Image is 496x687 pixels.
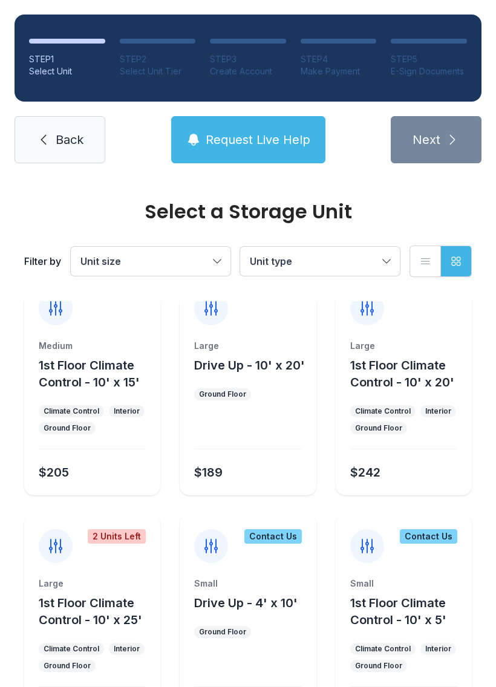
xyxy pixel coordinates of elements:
[350,340,457,352] div: Large
[350,596,446,627] span: 1st Floor Climate Control - 10' x 5'
[350,594,467,628] button: 1st Floor Climate Control - 10' x 5'
[29,65,105,77] div: Select Unit
[24,202,472,221] div: Select a Storage Unit
[250,255,292,267] span: Unit type
[425,644,451,654] div: Interior
[194,358,305,373] span: Drive Up - 10' x 20'
[194,464,223,481] div: $189
[194,596,298,610] span: Drive Up - 4' x 10'
[210,65,286,77] div: Create Account
[56,131,83,148] span: Back
[80,255,121,267] span: Unit size
[210,53,286,65] div: STEP 3
[44,406,99,416] div: Climate Control
[44,661,91,671] div: Ground Floor
[39,464,69,481] div: $205
[350,357,467,391] button: 1st Floor Climate Control - 10' x 20'
[391,53,467,65] div: STEP 5
[199,627,246,637] div: Ground Floor
[194,594,298,611] button: Drive Up - 4' x 10'
[350,464,380,481] div: $242
[194,578,301,590] div: Small
[301,53,377,65] div: STEP 4
[39,594,155,628] button: 1st Floor Climate Control - 10' x 25'
[425,406,451,416] div: Interior
[114,644,140,654] div: Interior
[39,340,146,352] div: Medium
[391,65,467,77] div: E-Sign Documents
[44,423,91,433] div: Ground Floor
[39,596,142,627] span: 1st Floor Climate Control - 10' x 25'
[88,529,146,544] div: 2 Units Left
[194,340,301,352] div: Large
[240,247,400,276] button: Unit type
[350,358,454,389] span: 1st Floor Climate Control - 10' x 20'
[120,65,196,77] div: Select Unit Tier
[44,644,99,654] div: Climate Control
[355,406,411,416] div: Climate Control
[194,357,305,374] button: Drive Up - 10' x 20'
[355,661,402,671] div: Ground Floor
[39,358,140,389] span: 1st Floor Climate Control - 10' x 15'
[413,131,440,148] span: Next
[301,65,377,77] div: Make Payment
[350,578,457,590] div: Small
[29,53,105,65] div: STEP 1
[39,578,146,590] div: Large
[71,247,230,276] button: Unit size
[355,423,402,433] div: Ground Floor
[114,406,140,416] div: Interior
[400,529,457,544] div: Contact Us
[24,254,61,269] div: Filter by
[206,131,310,148] span: Request Live Help
[244,529,302,544] div: Contact Us
[39,357,155,391] button: 1st Floor Climate Control - 10' x 15'
[120,53,196,65] div: STEP 2
[355,644,411,654] div: Climate Control
[199,389,246,399] div: Ground Floor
